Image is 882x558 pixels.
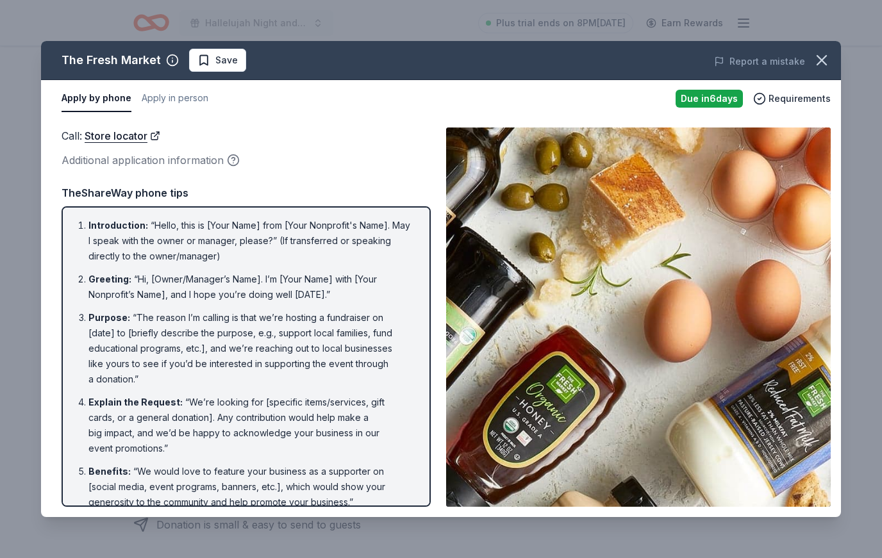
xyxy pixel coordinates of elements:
[88,310,412,387] li: “The reason I’m calling is that we’re hosting a fundraiser on [date] to [briefly describe the pur...
[62,50,161,70] div: The Fresh Market
[88,218,412,264] li: “Hello, this is [Your Name] from [Your Nonprofit's Name]. May I speak with the owner or manager, ...
[62,127,431,144] div: Call :
[769,91,831,106] span: Requirements
[88,466,131,477] span: Benefits :
[88,312,130,323] span: Purpose :
[142,85,208,112] button: Apply in person
[753,91,831,106] button: Requirements
[62,85,131,112] button: Apply by phone
[189,49,246,72] button: Save
[62,152,431,168] div: Additional application information
[85,127,160,144] a: Store locator
[88,395,412,456] li: “We’re looking for [specific items/services, gift cards, or a general donation]. Any contribution...
[88,220,148,231] span: Introduction :
[62,185,431,201] div: TheShareWay phone tips
[88,274,131,284] span: Greeting :
[446,127,831,507] img: Image for The Fresh Market
[714,54,805,69] button: Report a mistake
[88,464,412,510] li: “We would love to feature your business as a supporter on [social media, event programs, banners,...
[88,397,183,407] span: Explain the Request :
[88,272,412,302] li: “Hi, [Owner/Manager’s Name]. I’m [Your Name] with [Your Nonprofit’s Name], and I hope you’re doin...
[215,53,238,68] span: Save
[676,90,743,108] div: Due in 6 days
